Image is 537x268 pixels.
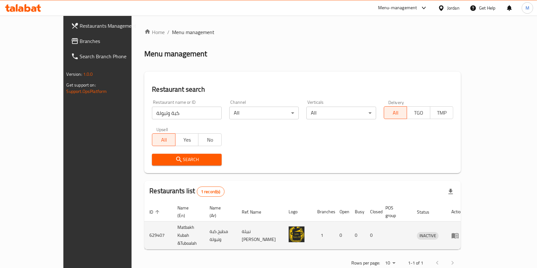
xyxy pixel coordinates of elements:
[152,133,175,146] button: All
[447,4,460,11] div: Jordan
[144,222,172,250] td: 629407
[80,53,148,60] span: Search Branch Phone
[312,202,334,222] th: Branches
[365,202,380,222] th: Closed
[197,187,225,197] div: Total records count
[67,81,96,89] span: Get support on:
[210,204,229,219] span: Name (Ar)
[157,156,217,164] span: Search
[446,202,468,222] th: Action
[177,204,197,219] span: Name (En)
[144,202,468,250] table: enhanced table
[384,106,407,119] button: All
[67,87,107,95] a: Support.OpsPlatform
[201,135,219,145] span: No
[155,135,173,145] span: All
[378,4,417,12] div: Menu-management
[83,70,93,78] span: 1.0.0
[388,100,404,104] label: Delivery
[334,202,350,222] th: Open
[144,49,207,59] h2: Menu management
[152,154,222,166] button: Search
[387,108,405,117] span: All
[149,186,224,197] h2: Restaurants list
[417,232,439,239] span: INACTIVE
[204,222,237,250] td: مطبخ كبة وتبولة
[443,184,458,199] div: Export file
[417,208,438,216] span: Status
[144,28,461,36] nav: breadcrumb
[383,258,398,268] div: Rows per page:
[172,28,214,36] span: Menu management
[198,133,222,146] button: No
[237,222,283,250] td: نبيلة [PERSON_NAME]
[417,232,439,240] div: INACTIVE
[365,222,380,250] td: 0
[433,108,451,117] span: TMP
[408,259,423,267] p: 1-1 of 1
[334,222,350,250] td: 0
[410,108,428,117] span: TGO
[66,33,153,49] a: Branches
[197,189,224,195] span: 1 record(s)
[144,28,165,36] a: Home
[526,4,529,11] span: M
[66,18,153,33] a: Restaurants Management
[312,222,334,250] td: 1
[152,85,453,94] h2: Restaurant search
[289,226,304,242] img: Matbakh Kubah &Tuboalah
[451,232,463,239] div: Menu
[407,106,430,119] button: TGO
[175,133,199,146] button: Yes
[385,204,404,219] span: POS group
[167,28,169,36] li: /
[430,106,454,119] button: TMP
[156,127,168,131] label: Upsell
[152,107,222,119] input: Search for restaurant name or ID..
[283,202,312,222] th: Logo
[80,22,148,30] span: Restaurants Management
[149,208,161,216] span: ID
[350,202,365,222] th: Busy
[67,70,82,78] span: Version:
[66,49,153,64] a: Search Branch Phone
[351,259,380,267] p: Rows per page:
[172,222,204,250] td: Matbakh Kubah &Tuboalah
[242,208,269,216] span: Ref. Name
[229,107,299,119] div: All
[306,107,376,119] div: All
[350,222,365,250] td: 0
[178,135,196,145] span: Yes
[80,37,148,45] span: Branches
